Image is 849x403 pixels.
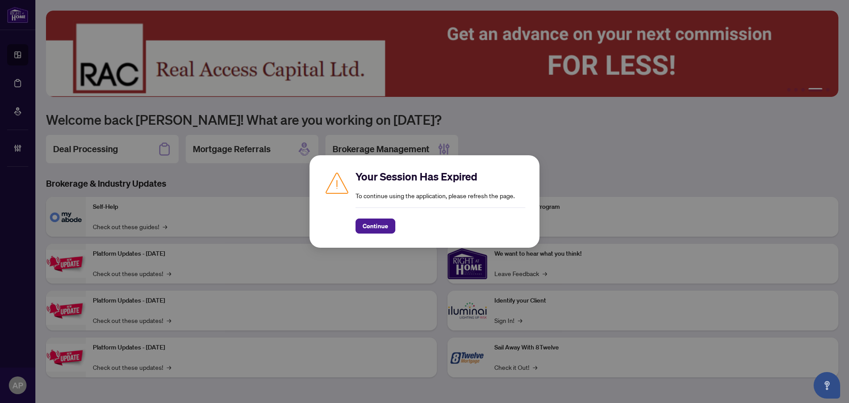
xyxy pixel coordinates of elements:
h2: Your Session Has Expired [356,169,525,184]
img: Caution icon [324,169,350,196]
button: Continue [356,219,395,234]
div: To continue using the application, please refresh the page. [356,169,525,234]
span: Continue [363,219,388,233]
button: Open asap [814,372,840,399]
